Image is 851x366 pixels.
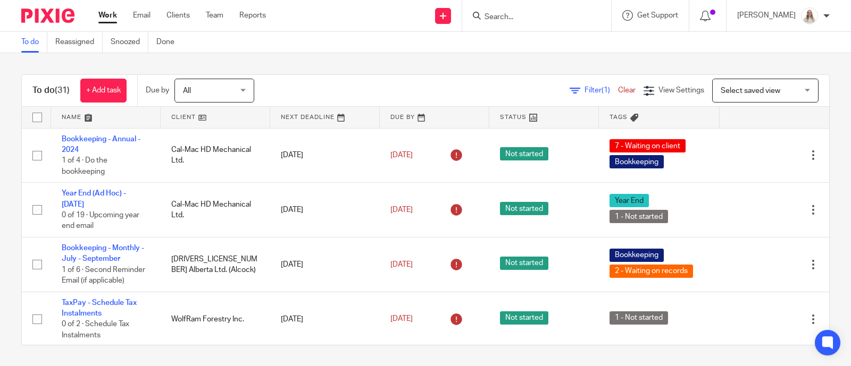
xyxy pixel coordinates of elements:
[721,87,780,95] span: Select saved view
[80,79,127,103] a: + Add task
[161,237,270,292] td: [DRIVERS_LICENSE_NUMBER] Alberta Ltd. (Alcock)
[133,10,151,21] a: Email
[161,183,270,237] td: Cal-Mac HD Mechanical Ltd.
[62,190,126,208] a: Year End (Ad Hoc) - [DATE]
[610,210,668,223] span: 1 - Not started
[62,266,145,285] span: 1 of 6 · Second Reminder Email (if applicable)
[801,7,818,24] img: Headshot%2011-2024%20white%20background%20square%202.JPG
[270,183,380,237] td: [DATE]
[500,257,548,270] span: Not started
[270,237,380,292] td: [DATE]
[500,147,548,160] span: Not started
[585,87,618,94] span: Filter
[55,86,70,95] span: (31)
[500,311,548,325] span: Not started
[62,211,139,230] span: 0 of 19 · Upcoming year end email
[32,85,70,96] h1: To do
[98,10,117,21] a: Work
[183,87,191,95] span: All
[610,265,693,278] span: 2 - Waiting on records
[390,151,413,159] span: [DATE]
[602,87,610,94] span: (1)
[610,194,649,207] span: Year End
[610,249,664,262] span: Bookkeeping
[62,157,107,175] span: 1 of 4 · Do the bookkeeping
[390,316,413,323] span: [DATE]
[62,299,137,317] a: TaxPay - Schedule Tax Instalments
[55,32,103,53] a: Reassigned
[161,128,270,183] td: Cal-Mac HD Mechanical Ltd.
[166,10,190,21] a: Clients
[146,85,169,96] p: Due by
[500,202,548,215] span: Not started
[62,135,140,154] a: Bookkeeping - Annual - 2024
[62,244,144,262] a: Bookkeeping - Monthly - July - September
[390,261,413,268] span: [DATE]
[658,87,704,94] span: View Settings
[270,128,380,183] td: [DATE]
[206,10,223,21] a: Team
[610,155,664,168] span: Bookkeeping
[483,13,579,22] input: Search
[390,206,413,214] span: [DATE]
[737,10,796,21] p: [PERSON_NAME]
[62,321,129,339] span: 0 of 2 · Schedule Tax Instalments
[161,292,270,346] td: WolfRam Forestry Inc.
[610,311,668,325] span: 1 - Not started
[21,32,47,53] a: To do
[610,114,628,120] span: Tags
[610,139,686,152] span: 7 - Waiting on client
[111,32,148,53] a: Snoozed
[21,8,74,23] img: Pixie
[637,12,678,19] span: Get Support
[618,87,636,94] a: Clear
[270,292,380,346] td: [DATE]
[156,32,182,53] a: Done
[239,10,266,21] a: Reports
